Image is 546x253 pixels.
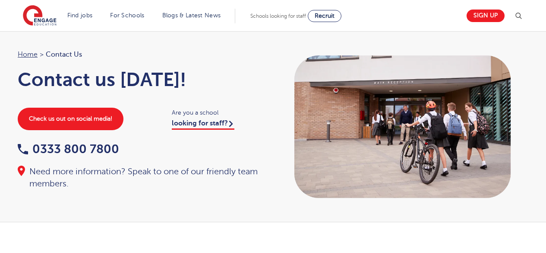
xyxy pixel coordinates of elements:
a: Blogs & Latest News [162,12,221,19]
img: Engage Education [23,5,57,27]
span: Are you a school [172,108,265,118]
a: 0333 800 7800 [18,142,119,156]
span: Schools looking for staff [250,13,306,19]
span: Contact Us [46,49,82,60]
nav: breadcrumb [18,49,265,60]
a: Find jobs [67,12,93,19]
h1: Contact us [DATE]! [18,69,265,90]
span: Recruit [315,13,335,19]
a: Recruit [308,10,341,22]
span: > [40,51,44,58]
a: looking for staff? [172,119,234,130]
a: Sign up [467,10,505,22]
a: Check us out on social media! [18,108,123,130]
div: Need more information? Speak to one of our friendly team members. [18,166,265,190]
a: For Schools [110,12,144,19]
a: Home [18,51,38,58]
